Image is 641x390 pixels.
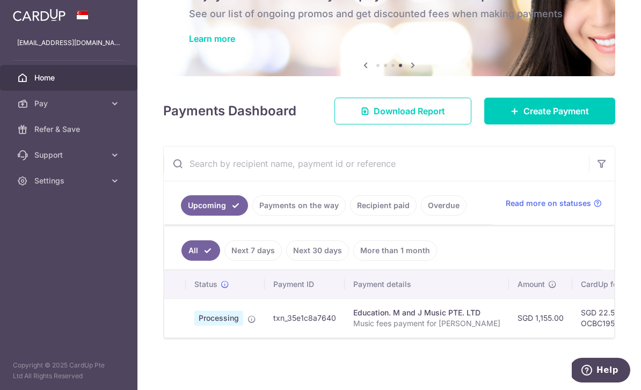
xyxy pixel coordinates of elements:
a: Overdue [421,195,467,216]
a: Learn more [189,33,235,44]
p: Music fees payment for [PERSON_NAME] [353,318,500,329]
a: All [181,240,220,261]
a: Next 7 days [224,240,282,261]
td: SGD 1,155.00 [509,298,572,337]
input: Search by recipient name, payment id or reference [164,146,589,181]
a: More than 1 month [353,240,437,261]
td: txn_35e1c8a7640 [265,298,345,337]
span: Support [34,150,105,160]
a: Download Report [334,98,471,124]
a: Create Payment [484,98,615,124]
span: Create Payment [523,105,589,117]
p: [EMAIL_ADDRESS][DOMAIN_NAME] [17,38,120,48]
a: Read more on statuses [506,198,602,209]
span: Pay [34,98,105,109]
span: Processing [194,311,243,326]
span: Refer & Save [34,124,105,135]
a: Payments on the way [252,195,346,216]
h6: See our list of ongoing promos and get discounted fees when making payments [189,8,589,20]
span: Download Report [374,105,445,117]
a: Upcoming [181,195,248,216]
img: CardUp [13,9,65,21]
span: Settings [34,175,105,186]
th: Payment ID [265,270,345,298]
a: Recipient paid [350,195,417,216]
span: Amount [518,279,545,290]
span: CardUp fee [581,279,622,290]
span: Home [34,72,105,83]
a: Next 30 days [286,240,349,261]
span: Status [194,279,217,290]
div: Education. M and J Music PTE. LTD [353,307,500,318]
th: Payment details [345,270,509,298]
iframe: Opens a widget where you can find more information [572,358,630,385]
span: Read more on statuses [506,198,591,209]
h4: Payments Dashboard [163,101,296,121]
